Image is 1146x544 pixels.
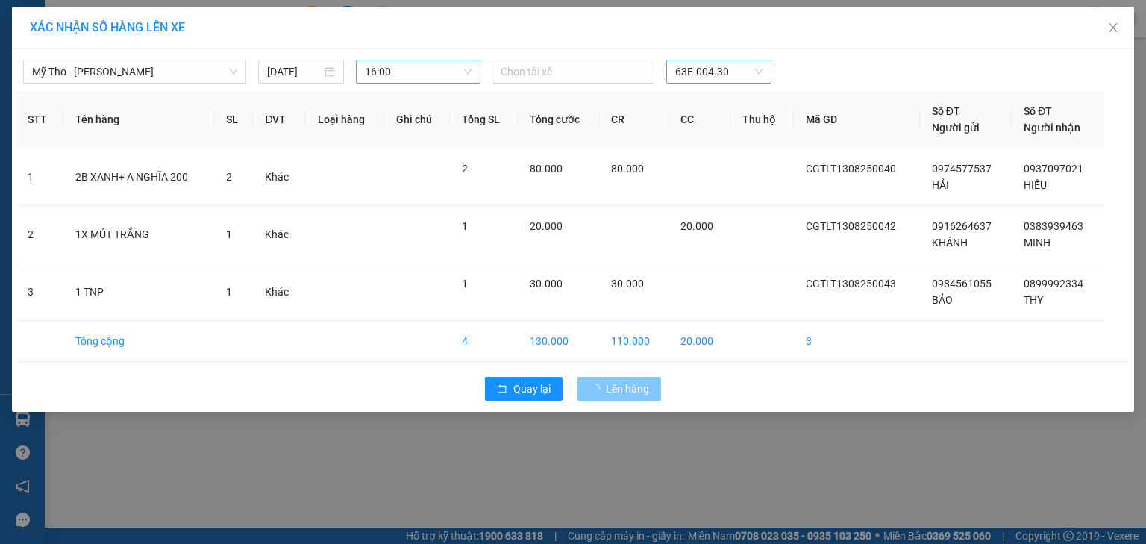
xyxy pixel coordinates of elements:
span: 0974577537 [932,163,992,175]
span: Lên hàng [606,381,649,397]
span: loading [589,384,606,394]
span: 80.000 [611,163,644,175]
span: 1 [226,286,232,298]
th: Loại hàng [306,91,384,148]
th: Thu hộ [730,91,794,148]
span: 0916264637 [932,220,992,232]
span: Số ĐT [932,105,960,117]
td: 1 [16,148,63,206]
td: Khác [253,263,306,321]
span: XÁC NHẬN SỐ HÀNG LÊN XE [30,20,185,34]
span: 20.000 [530,220,563,232]
th: STT [16,91,63,148]
th: Ghi chú [384,91,450,148]
span: HẢI [932,179,949,191]
span: 20.000 [680,220,713,232]
span: 30.000 [611,278,644,290]
td: Khác [253,148,306,206]
button: Lên hàng [577,377,661,401]
td: 3 [16,263,63,321]
span: 1 [462,220,468,232]
button: rollbackQuay lại [485,377,563,401]
td: Khác [253,206,306,263]
span: Người gửi [932,122,980,134]
td: 2 [16,206,63,263]
span: 0383939463 [1024,220,1083,232]
span: MINH [1024,237,1050,248]
span: KHÁNH [932,237,968,248]
th: SL [214,91,254,148]
span: CGTLT1308250042 [806,220,896,232]
td: 130.000 [518,321,599,362]
span: 2 [226,171,232,183]
button: Close [1092,7,1134,49]
span: 1 [462,278,468,290]
span: 80.000 [530,163,563,175]
td: 1 TNP [63,263,214,321]
th: CR [599,91,668,148]
input: 13/08/2025 [267,63,322,80]
span: CGTLT1308250040 [806,163,896,175]
span: 0937097021 [1024,163,1083,175]
span: HIẾU [1024,179,1047,191]
span: 1 [226,228,232,240]
span: THY [1024,294,1043,306]
span: 63E-004.30 [675,60,762,83]
span: Mỹ Tho - Hồ Chí Minh [32,60,237,83]
td: 3 [794,321,920,362]
span: Quay lại [513,381,551,397]
span: Người nhận [1024,122,1080,134]
td: 1X MÚT TRẮNG [63,206,214,263]
td: 2B XANH+ A NGHĨA 200 [63,148,214,206]
span: 30.000 [530,278,563,290]
td: 4 [450,321,518,362]
td: 20.000 [668,321,731,362]
span: 16:00 [365,60,472,83]
span: 0899992334 [1024,278,1083,290]
span: 2 [462,163,468,175]
th: Tổng cước [518,91,599,148]
span: BẢO [932,294,953,306]
td: Tổng cộng [63,321,214,362]
th: Tổng SL [450,91,518,148]
span: close [1107,22,1119,34]
th: Mã GD [794,91,920,148]
span: 0984561055 [932,278,992,290]
th: CC [668,91,731,148]
span: CGTLT1308250043 [806,278,896,290]
span: rollback [497,384,507,396]
th: Tên hàng [63,91,214,148]
th: ĐVT [253,91,306,148]
span: Số ĐT [1024,105,1052,117]
td: 110.000 [599,321,668,362]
